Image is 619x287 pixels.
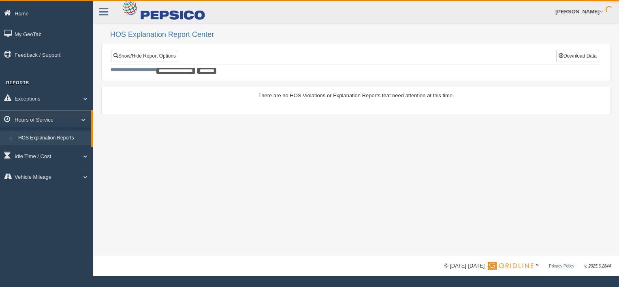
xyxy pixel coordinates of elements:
a: HOS Explanation Reports [15,131,91,146]
div: There are no HOS Violations or Explanation Reports that need attention at this time. [111,92,602,99]
button: Download Data [556,50,599,62]
h2: HOS Explanation Report Center [110,31,611,39]
span: v. 2025.6.2844 [585,264,611,268]
img: Gridline [488,262,534,270]
a: Privacy Policy [549,264,574,268]
div: © [DATE]-[DATE] - ™ [444,262,611,270]
a: Show/Hide Report Options [111,50,178,62]
a: HOS Violation Audit Reports [15,145,91,160]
